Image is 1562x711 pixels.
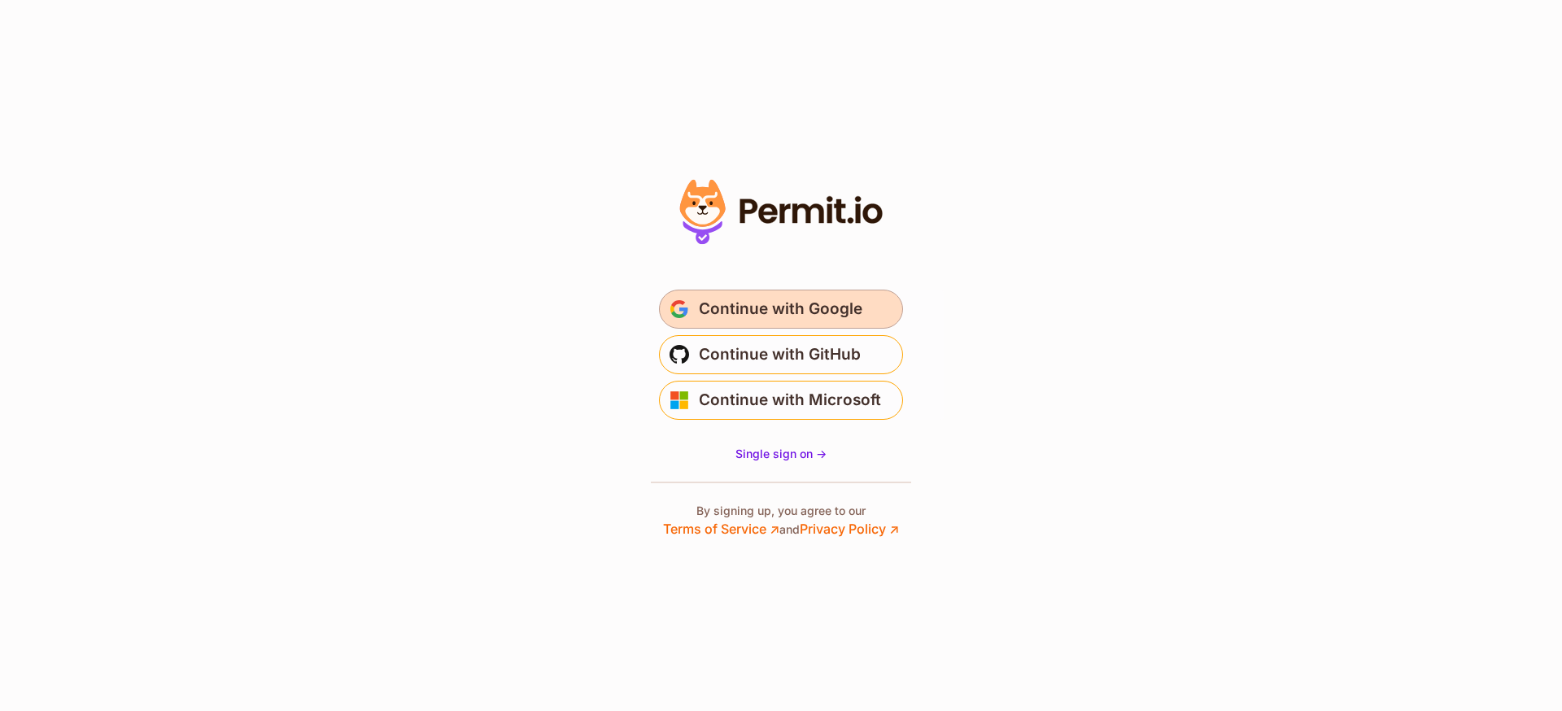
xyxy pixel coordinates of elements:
[663,503,899,539] p: By signing up, you agree to our and
[699,342,861,368] span: Continue with GitHub
[699,296,862,322] span: Continue with Google
[659,381,903,420] button: Continue with Microsoft
[699,387,881,413] span: Continue with Microsoft
[800,521,899,537] a: Privacy Policy ↗
[659,290,903,329] button: Continue with Google
[735,447,827,460] span: Single sign on ->
[659,335,903,374] button: Continue with GitHub
[663,521,779,537] a: Terms of Service ↗
[735,446,827,462] a: Single sign on ->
